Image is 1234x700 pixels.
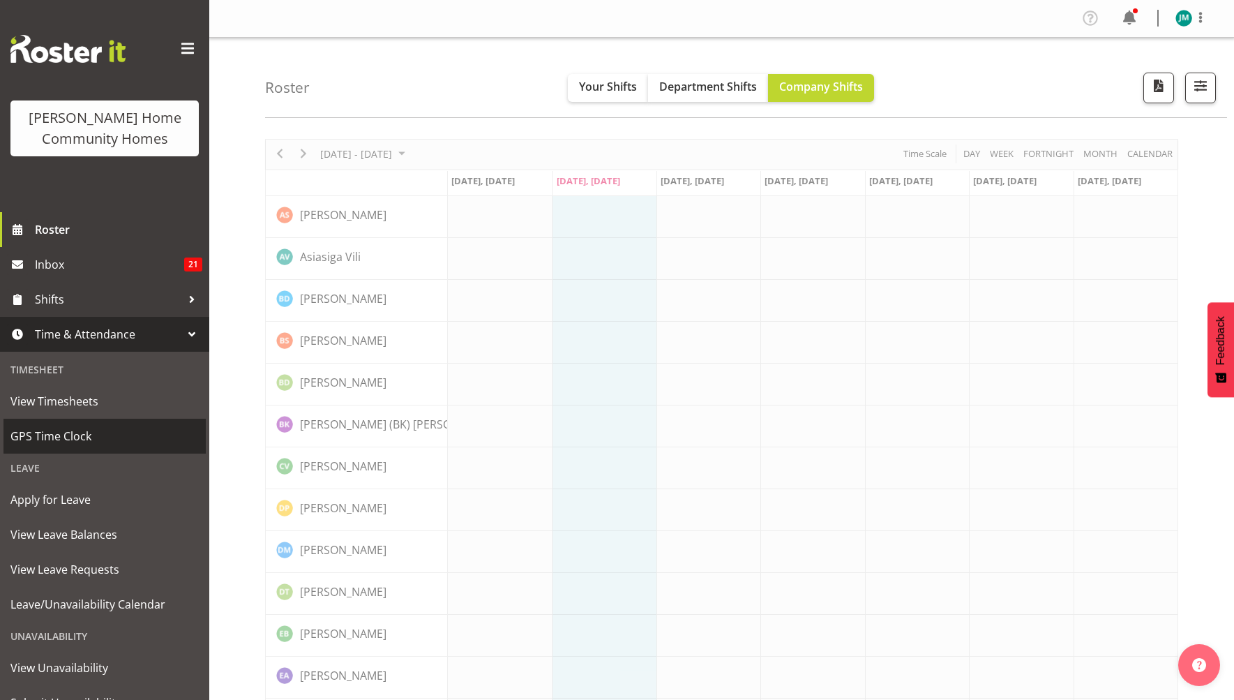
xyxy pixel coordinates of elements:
[1185,73,1216,103] button: Filter Shifts
[779,79,863,94] span: Company Shifts
[35,324,181,345] span: Time & Attendance
[768,74,874,102] button: Company Shifts
[659,79,757,94] span: Department Shifts
[10,489,199,510] span: Apply for Leave
[1192,658,1206,672] img: help-xxl-2.png
[3,454,206,482] div: Leave
[35,219,202,240] span: Roster
[3,552,206,587] a: View Leave Requests
[265,80,310,96] h4: Roster
[1214,316,1227,365] span: Feedback
[648,74,768,102] button: Department Shifts
[1143,73,1174,103] button: Download a PDF of the roster according to the set date range.
[3,419,206,454] a: GPS Time Clock
[10,559,199,580] span: View Leave Requests
[10,35,126,63] img: Rosterit website logo
[10,426,199,447] span: GPS Time Clock
[568,74,648,102] button: Your Shifts
[10,391,199,412] span: View Timesheets
[579,79,637,94] span: Your Shifts
[3,650,206,685] a: View Unavailability
[3,482,206,517] a: Apply for Leave
[184,258,202,271] span: 21
[3,355,206,384] div: Timesheet
[10,524,199,545] span: View Leave Balances
[3,587,206,622] a: Leave/Unavailability Calendar
[35,289,181,310] span: Shifts
[3,517,206,552] a: View Leave Balances
[35,254,184,275] span: Inbox
[1207,302,1234,397] button: Feedback - Show survey
[10,657,199,678] span: View Unavailability
[3,622,206,650] div: Unavailability
[3,384,206,419] a: View Timesheets
[24,107,185,149] div: [PERSON_NAME] Home Community Homes
[10,594,199,615] span: Leave/Unavailability Calendar
[1175,10,1192,27] img: johanna-molina8557.jpg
